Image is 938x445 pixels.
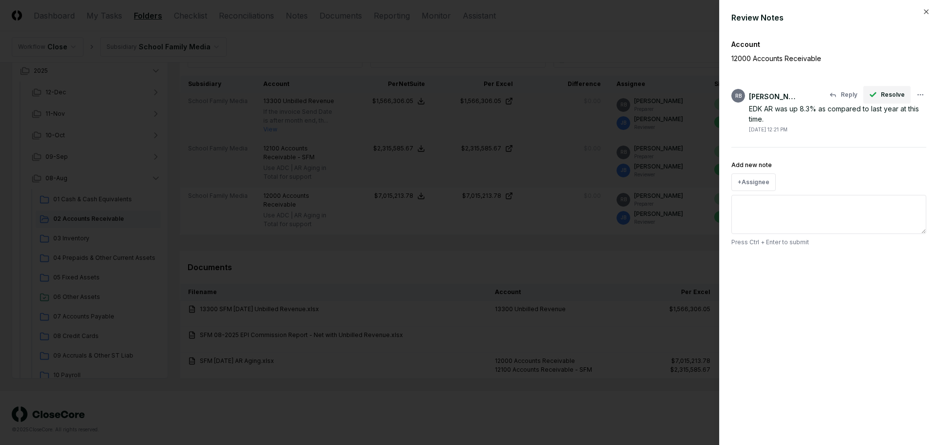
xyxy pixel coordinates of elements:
button: Resolve [863,86,911,104]
p: 12000 Accounts Receivable [731,53,893,64]
div: Account [731,39,926,49]
div: [DATE] 12:21 PM [749,126,788,133]
div: [PERSON_NAME] [749,91,798,102]
div: Review Notes [731,12,926,23]
button: +Assignee [731,173,776,191]
span: Resolve [881,90,905,99]
div: EDK AR was up 8.3% as compared to last year at this time. [749,104,926,124]
label: Add new note [731,161,772,169]
p: Press Ctrl + Enter to submit [731,238,926,247]
button: Reply [823,86,863,104]
span: RB [735,92,742,100]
